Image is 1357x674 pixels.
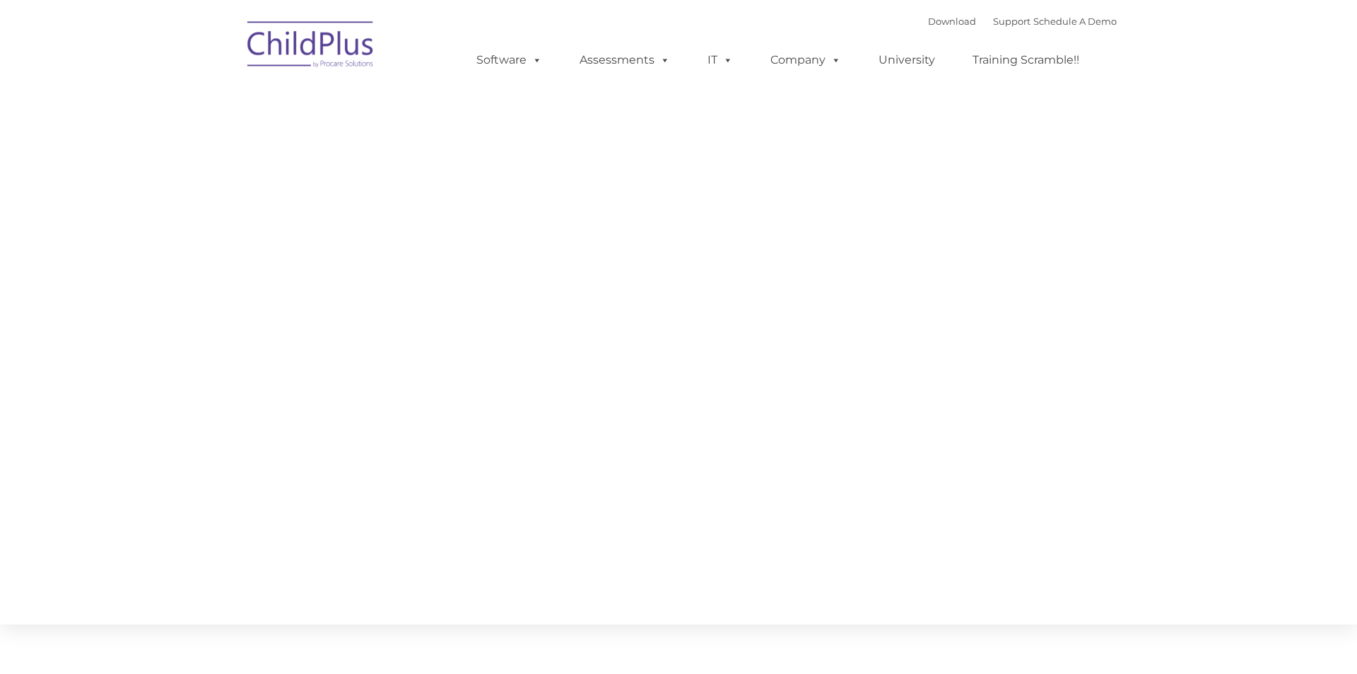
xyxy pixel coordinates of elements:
[928,16,1117,27] font: |
[565,46,684,74] a: Assessments
[240,11,382,82] img: ChildPlus by Procare Solutions
[993,16,1030,27] a: Support
[864,46,949,74] a: University
[958,46,1093,74] a: Training Scramble!!
[462,46,556,74] a: Software
[1033,16,1117,27] a: Schedule A Demo
[928,16,976,27] a: Download
[756,46,855,74] a: Company
[693,46,747,74] a: IT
